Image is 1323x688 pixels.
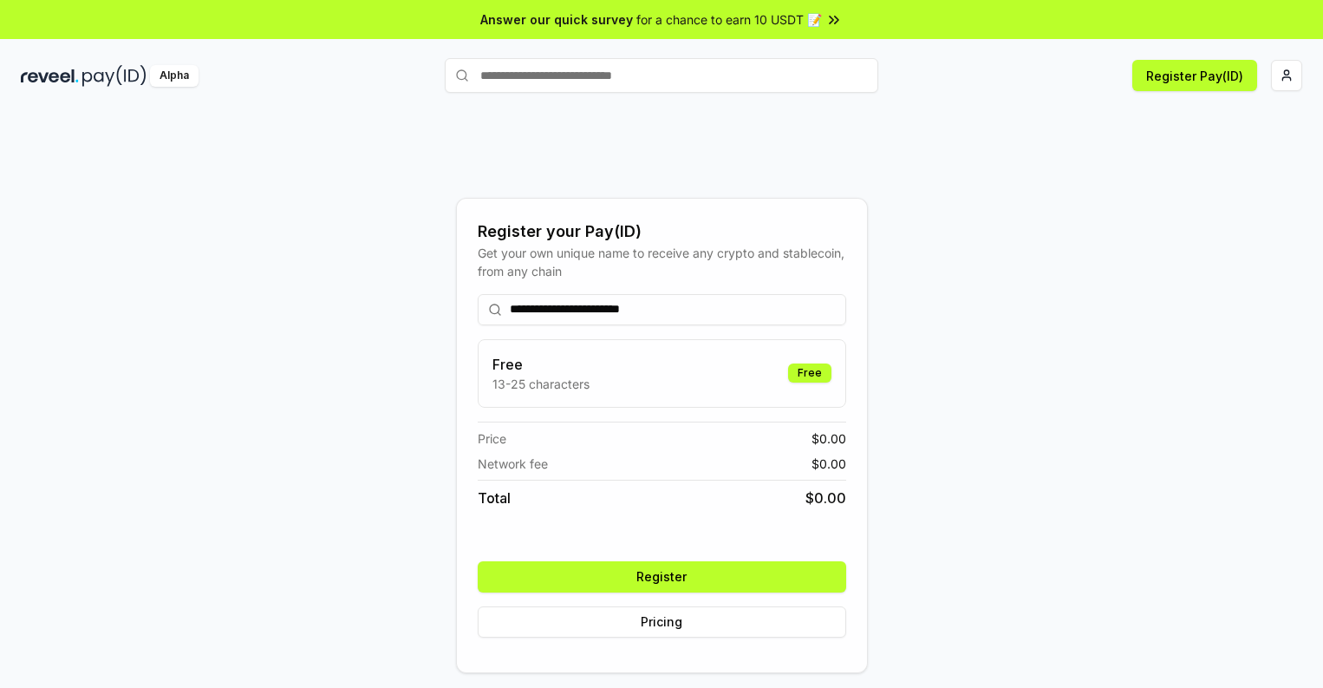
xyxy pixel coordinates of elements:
[82,65,147,87] img: pay_id
[478,606,846,638] button: Pricing
[811,455,846,473] span: $ 0.00
[478,244,846,280] div: Get your own unique name to receive any crypto and stablecoin, from any chain
[636,10,822,29] span: for a chance to earn 10 USDT 📝
[492,375,590,393] p: 13-25 characters
[150,65,199,87] div: Alpha
[811,429,846,448] span: $ 0.00
[480,10,633,29] span: Answer our quick survey
[788,364,831,383] div: Free
[478,220,846,244] div: Register your Pay(ID)
[478,429,506,448] span: Price
[478,488,511,508] span: Total
[805,488,846,508] span: $ 0.00
[478,561,846,593] button: Register
[492,354,590,375] h3: Free
[21,65,79,87] img: reveel_dark
[478,455,548,473] span: Network fee
[1132,60,1257,91] button: Register Pay(ID)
